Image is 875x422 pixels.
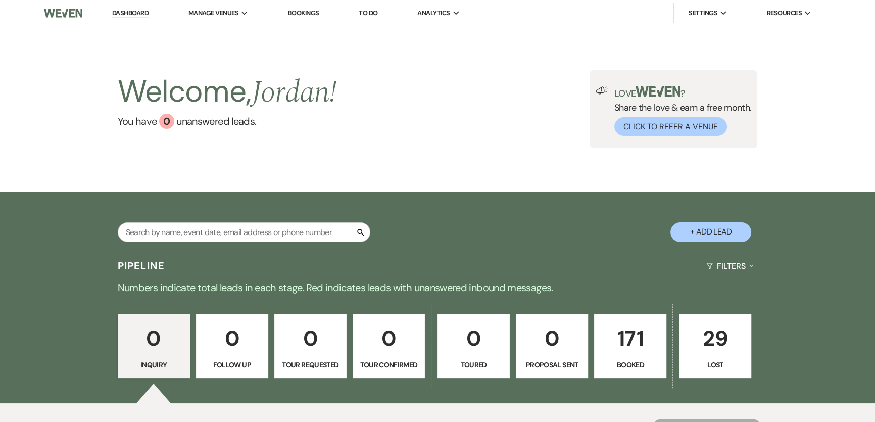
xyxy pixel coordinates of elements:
[359,321,418,355] p: 0
[124,321,183,355] p: 0
[274,314,347,379] a: 0Tour Requested
[188,8,238,18] span: Manage Venues
[74,279,801,296] p: Numbers indicate total leads in each stage. Red indicates leads with unanswered inbound messages.
[196,314,268,379] a: 0Follow Up
[702,253,757,279] button: Filters
[118,70,336,114] h2: Welcome,
[767,8,802,18] span: Resources
[686,359,745,370] p: Lost
[614,117,727,136] button: Click to Refer a Venue
[251,69,336,116] span: Jordan !
[601,321,660,355] p: 171
[636,86,680,97] img: weven-logo-green.svg
[437,314,510,379] a: 0Toured
[522,321,581,355] p: 0
[614,86,752,98] p: Love ?
[522,359,581,370] p: Proposal Sent
[118,114,336,129] a: You have 0 unanswered leads.
[112,9,149,18] a: Dashboard
[670,222,751,242] button: + Add Lead
[359,9,377,17] a: To Do
[596,86,608,95] img: loud-speaker-illustration.svg
[281,359,340,370] p: Tour Requested
[353,314,425,379] a: 0Tour Confirmed
[118,259,165,273] h3: Pipeline
[359,359,418,370] p: Tour Confirmed
[203,359,262,370] p: Follow Up
[118,222,370,242] input: Search by name, event date, email address or phone number
[118,314,190,379] a: 0Inquiry
[159,114,174,129] div: 0
[689,8,717,18] span: Settings
[288,9,319,17] a: Bookings
[124,359,183,370] p: Inquiry
[601,359,660,370] p: Booked
[44,3,82,24] img: Weven Logo
[444,359,503,370] p: Toured
[203,321,262,355] p: 0
[594,314,666,379] a: 171Booked
[417,8,450,18] span: Analytics
[444,321,503,355] p: 0
[608,86,752,136] div: Share the love & earn a free month.
[281,321,340,355] p: 0
[679,314,751,379] a: 29Lost
[686,321,745,355] p: 29
[516,314,588,379] a: 0Proposal Sent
